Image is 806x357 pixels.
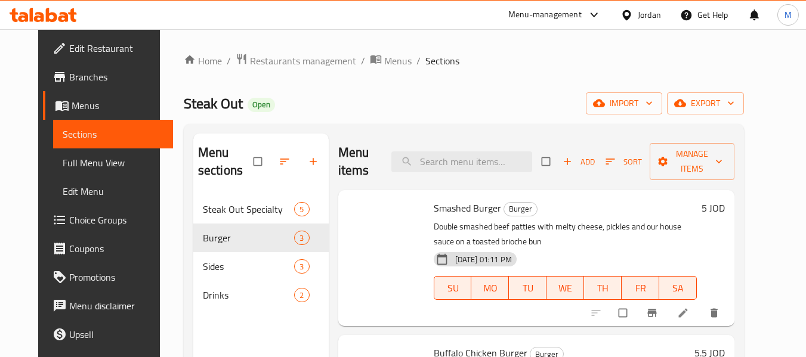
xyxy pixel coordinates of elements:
h2: Menu items [338,144,377,179]
span: import [595,96,653,111]
button: Add section [300,148,329,175]
span: Coupons [69,241,163,256]
a: Edit menu item [677,307,691,319]
span: FR [626,280,654,297]
span: Edit Restaurant [69,41,163,55]
button: FR [622,276,659,300]
span: Steak Out Specialty [203,202,295,216]
a: Menu disclaimer [43,291,173,320]
div: Burger3 [193,223,329,252]
span: TU [514,280,542,297]
span: Burger [504,202,537,216]
span: Sort [606,155,642,169]
div: items [294,259,309,274]
span: SU [439,280,467,297]
button: TH [584,276,622,300]
div: Jordan [638,8,661,21]
div: Steak Out Specialty5 [193,195,329,223]
a: Coupons [43,234,173,263]
a: Home [184,54,222,68]
button: Branch-specific-item [639,300,668,326]
a: Full Menu View [53,148,173,177]
span: 3 [295,261,308,272]
div: Sides3 [193,252,329,281]
h2: Menu sections [198,144,254,179]
span: Menus [384,54,412,68]
span: Restaurants management [250,54,356,68]
h6: 5 JOD [702,200,725,216]
span: Add [563,155,595,169]
button: Add [560,153,598,171]
span: Full Menu View [63,156,163,170]
a: Menus [43,91,173,120]
span: Steak Out [184,90,243,117]
span: Menus [72,98,163,113]
span: Smashed Burger [434,199,501,217]
a: Restaurants management [236,53,356,69]
span: M [785,8,792,21]
a: Branches [43,63,173,91]
a: Edit Restaurant [43,34,173,63]
span: Edit Menu [63,184,163,198]
button: SU [434,276,472,300]
a: Menus [370,53,412,69]
span: [DATE] 01:11 PM [450,254,517,265]
li: / [361,54,365,68]
button: Manage items [650,143,734,180]
span: Select section [535,150,560,173]
a: Choice Groups [43,206,173,234]
span: Add item [560,153,598,171]
a: Upsell [43,320,173,349]
div: items [294,231,309,245]
span: 5 [295,204,308,215]
div: Drinks2 [193,281,329,309]
a: Promotions [43,263,173,291]
span: Sort sections [271,148,300,175]
button: MO [471,276,509,300]
p: Double smashed beef patties with melty cheese, pickles and our house sauce on a toasted brioche bun [434,219,697,249]
span: Menu disclaimer [69,299,163,313]
a: Sections [53,120,173,148]
span: Burger [203,231,295,245]
span: Upsell [69,327,163,342]
li: / [416,54,421,68]
span: Sides [203,259,295,274]
span: Choice Groups [69,213,163,227]
button: import [586,92,662,114]
input: search [391,151,532,172]
span: Branches [69,70,163,84]
span: Select all sections [246,150,271,173]
span: Drinks [203,288,295,302]
span: Select to update [612,302,637,324]
nav: Menu sections [193,190,329,314]
button: Sort [603,153,645,171]
span: Sort items [598,153,650,171]
button: delete [701,300,730,326]
div: items [294,288,309,302]
span: Open [248,100,275,110]
span: 3 [295,232,308,244]
div: Menu-management [508,8,582,22]
button: export [667,92,744,114]
button: SA [659,276,697,300]
nav: breadcrumb [184,53,744,69]
button: WE [546,276,584,300]
span: Manage items [659,147,725,176]
span: Promotions [69,270,163,284]
div: items [294,202,309,216]
span: TH [589,280,617,297]
span: 2 [295,290,308,301]
span: SA [664,280,692,297]
span: Sections [63,127,163,141]
button: TU [509,276,546,300]
a: Edit Menu [53,177,173,206]
span: Sections [425,54,459,68]
div: Open [248,98,275,112]
div: Burger [504,202,538,216]
li: / [227,54,231,68]
span: MO [476,280,504,297]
